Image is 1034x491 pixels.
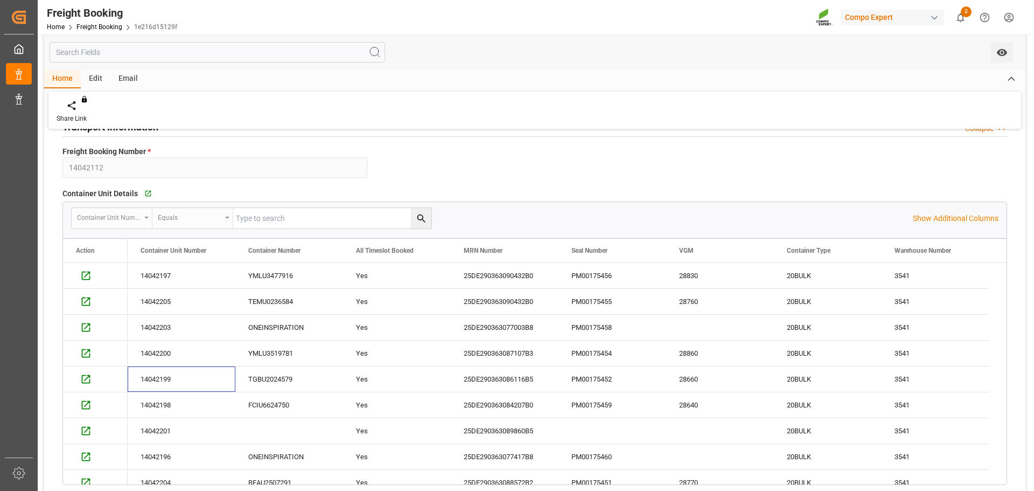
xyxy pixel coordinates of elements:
[558,263,666,288] div: PM00175456
[961,6,972,17] span: 2
[141,247,206,254] span: Container Unit Number
[128,341,235,366] div: 14042200
[235,366,343,392] div: TGBU2024579
[76,247,95,254] div: Action
[882,392,989,418] div: 3541
[679,247,694,254] span: VGM
[356,315,438,340] div: Yes
[991,42,1013,63] button: open menu
[44,70,81,88] div: Home
[411,208,431,229] button: search button
[128,289,989,315] div: Press SPACE to select this row.
[128,289,235,314] div: 14042205
[81,70,110,88] div: Edit
[128,263,989,289] div: Press SPACE to select this row.
[787,264,869,288] div: 20BULK
[882,315,989,340] div: 3541
[152,208,233,229] button: open menu
[128,341,989,366] div: Press SPACE to select this row.
[558,315,666,340] div: PM00175458
[666,366,774,392] div: 28660
[558,444,666,469] div: PM00175460
[63,444,128,470] div: Press SPACE to select this row.
[235,444,343,469] div: ONEINSPIRATION
[816,8,833,27] img: Screenshot%202023-09-29%20at%2010.02.21.png_1712312052.png
[464,247,502,254] span: MRN Number
[356,367,438,392] div: Yes
[248,247,301,254] span: Container Number
[666,263,774,288] div: 28830
[882,289,989,314] div: 3541
[666,392,774,418] div: 28640
[128,366,235,392] div: 14042199
[913,213,998,224] p: Show Additional Columns
[63,263,128,289] div: Press SPACE to select this row.
[451,263,558,288] div: 25DE290363090432B0
[62,188,138,199] span: Container Unit Details
[558,341,666,366] div: PM00175454
[787,367,869,392] div: 20BULK
[882,341,989,366] div: 3541
[787,247,830,254] span: Container Type
[973,5,997,30] button: Help Center
[63,418,128,444] div: Press SPACE to select this row.
[451,341,558,366] div: 25DE290363087107B3
[128,366,989,392] div: Press SPACE to select this row.
[451,289,558,314] div: 25DE290363090432B0
[558,392,666,418] div: PM00175459
[77,210,141,223] div: Container Unit Number
[63,341,128,366] div: Press SPACE to select this row.
[882,263,989,288] div: 3541
[558,289,666,314] div: PM00175455
[882,418,989,444] div: 3541
[787,445,869,469] div: 20BULK
[47,23,65,31] a: Home
[50,42,385,63] input: Search Fields
[666,341,774,366] div: 28860
[451,392,558,418] div: 25DE290363084207B0
[787,289,869,314] div: 20BULK
[882,366,989,392] div: 3541
[128,263,235,288] div: 14042197
[63,289,128,315] div: Press SPACE to select this row.
[787,341,869,366] div: 20BULK
[571,247,607,254] span: Seal Number
[62,146,151,157] span: Freight Booking Number
[128,392,989,418] div: Press SPACE to select this row.
[451,418,558,444] div: 25DE290363089860B5
[451,315,558,340] div: 25DE290363077003B8
[841,7,948,27] button: Compo Expert
[63,366,128,392] div: Press SPACE to select this row.
[128,418,989,444] div: Press SPACE to select this row.
[895,247,951,254] span: Warehouse Number
[558,366,666,392] div: PM00175452
[235,315,343,340] div: ONEINSPIRATION
[451,444,558,469] div: 25DE290363077417B8
[63,392,128,418] div: Press SPACE to select this row.
[158,210,221,223] div: Equals
[787,419,869,444] div: 20BULK
[356,289,438,314] div: Yes
[128,315,989,341] div: Press SPACE to select this row.
[235,392,343,418] div: FCIU6624750
[787,393,869,418] div: 20BULK
[128,444,235,469] div: 14042196
[948,5,973,30] button: show 2 new notifications
[787,315,869,340] div: 20BULK
[128,315,235,340] div: 14042203
[356,341,438,366] div: Yes
[235,263,343,288] div: YMLU3477916
[235,341,343,366] div: YMLU3519781
[72,208,152,229] button: open menu
[128,444,989,470] div: Press SPACE to select this row.
[356,264,438,288] div: Yes
[666,289,774,314] div: 28760
[47,5,177,21] div: Freight Booking
[841,10,944,25] div: Compo Expert
[356,419,438,444] div: Yes
[76,23,122,31] a: Freight Booking
[356,393,438,418] div: Yes
[128,392,235,418] div: 14042198
[882,444,989,469] div: 3541
[110,70,146,88] div: Email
